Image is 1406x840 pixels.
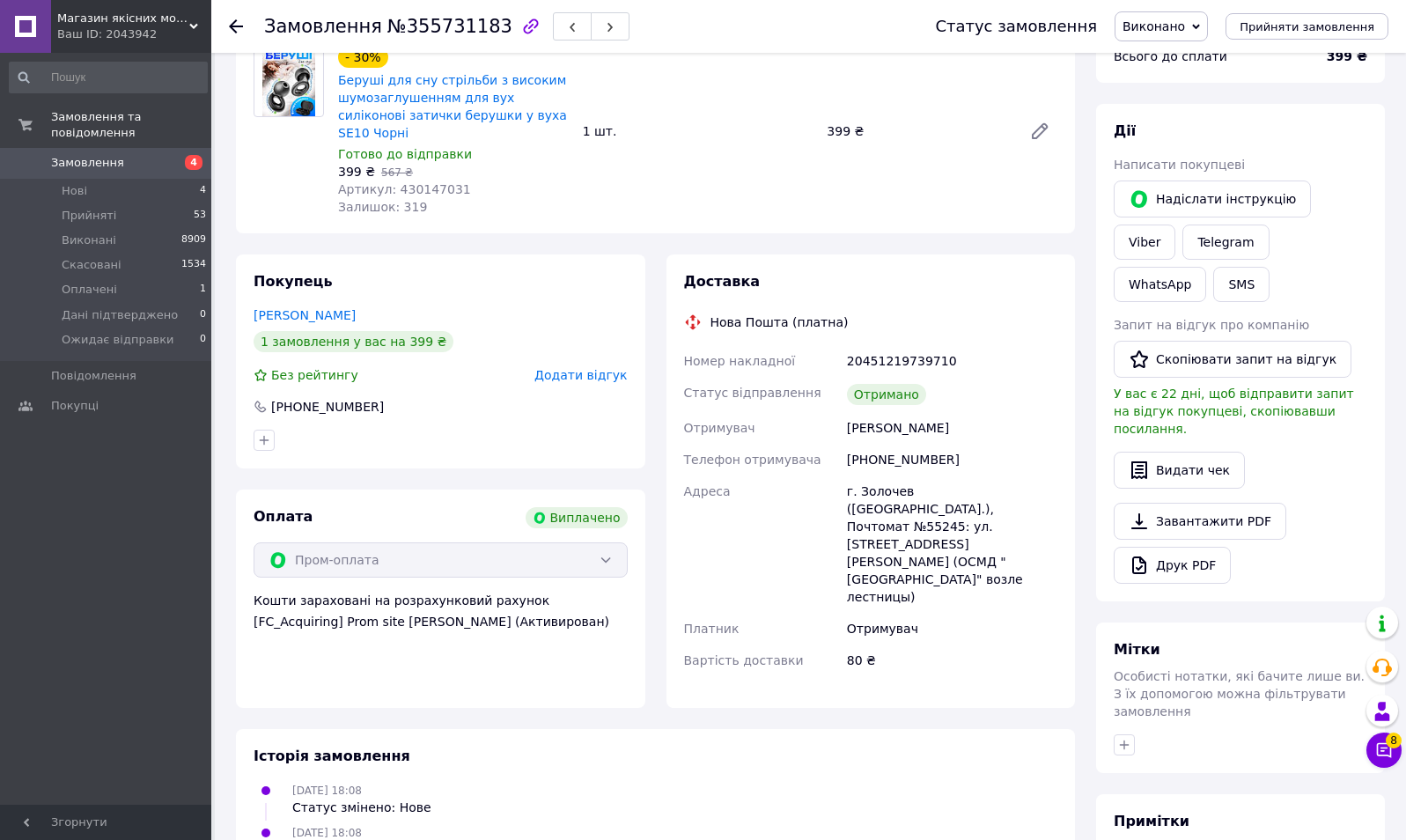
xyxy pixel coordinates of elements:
[62,257,121,273] span: Скасовані
[1114,669,1365,718] span: Особисті нотатки, які бачите лише ви. З їх допомогою можна фільтрувати замовлення
[1114,547,1231,584] a: Друк PDF
[271,368,358,382] span: Без рейтингу
[254,273,333,290] span: Покупець
[51,368,136,384] span: Повідомлення
[1114,49,1227,63] span: Всього до сплати
[229,18,243,35] div: Повернутися назад
[1327,49,1367,63] b: 399 ₴
[51,398,99,414] span: Покупці
[254,508,313,525] span: Оплата
[51,155,124,171] span: Замовлення
[254,331,453,352] div: 1 замовлення у вас на 399 ₴
[264,16,382,37] span: Замовлення
[1114,387,1354,436] span: У вас є 22 дні, щоб відправити запит на відгук покупцеві, скопіювавши посилання.
[684,453,821,467] span: Телефон отримувача
[1386,733,1402,748] span: 8
[62,282,117,298] span: Оплачені
[1114,813,1189,829] span: Примітки
[1114,503,1286,540] a: Завантажити PDF
[62,307,178,323] span: Дані підтверджено
[1114,267,1206,302] a: WhatsApp
[684,354,796,368] span: Номер накладної
[1366,733,1402,768] button: Чат з покупцем8
[847,384,926,405] div: Отримано
[62,183,87,199] span: Нові
[684,622,740,636] span: Платник
[262,48,314,116] img: Беруші для сну стрільби з високим шумозаглушенням для вух силіконові затички берушки у вуха SE10 ...
[338,182,471,196] span: Артикул: 430147031
[1114,318,1309,332] span: Запит на відгук про компанію
[292,799,431,816] div: Статус змінено: Нове
[843,645,1061,676] div: 80 ₴
[194,208,206,224] span: 53
[338,73,567,140] a: Беруші для сну стрільби з високим шумозаглушенням для вух силіконові затички берушки у вуха SE10 ...
[843,475,1061,613] div: г. Золочев ([GEOGRAPHIC_DATA].), Почтомат №55245: ул. [STREET_ADDRESS][PERSON_NAME] (ОСМД "[GEOGR...
[185,155,202,170] span: 4
[62,208,116,224] span: Прийняті
[576,119,821,144] div: 1 шт.
[1114,341,1351,378] button: Скопіювати запит на відгук
[843,613,1061,645] div: Отримувач
[200,307,206,323] span: 0
[51,109,211,141] span: Замовлення та повідомлення
[1114,158,1245,172] span: Написати покупцеві
[684,421,755,435] span: Отримувач
[1226,13,1388,40] button: Прийняти замовлення
[9,62,208,93] input: Пошук
[526,507,628,528] div: Виплачено
[1240,20,1374,33] span: Прийняти замовлення
[181,232,206,248] span: 8909
[1022,114,1057,149] a: Редагувати
[62,332,174,348] span: Ожидає відправки
[843,345,1061,377] div: 20451219739710
[254,592,628,630] div: Кошти зараховані на розрахунковий рахунок
[254,308,356,322] a: [PERSON_NAME]
[200,282,206,298] span: 1
[1182,225,1269,260] a: Telegram
[684,484,731,498] span: Адреса
[534,368,627,382] span: Додати відгук
[843,412,1061,444] div: [PERSON_NAME]
[57,26,211,42] div: Ваш ID: 2043942
[1114,181,1311,217] button: Надіслати інструкцію
[338,200,427,214] span: Залишок: 319
[292,827,362,839] span: [DATE] 18:08
[1114,122,1136,139] span: Дії
[200,332,206,348] span: 0
[684,386,821,400] span: Статус відправлення
[200,183,206,199] span: 4
[254,748,410,764] span: Історія замовлення
[1114,225,1175,260] a: Viber
[254,613,628,630] div: [FC_Acquiring] Prom site [PERSON_NAME] (Активирован)
[57,11,189,26] span: Магазин якісних мобільних аксесуарів
[181,257,206,273] span: 1534
[387,16,512,37] span: №355731183
[1123,19,1185,33] span: Виконано
[62,232,116,248] span: Виконані
[820,119,1015,144] div: 399 ₴
[706,313,853,331] div: Нова Пошта (платна)
[684,653,804,667] span: Вартість доставки
[269,398,386,416] div: [PHONE_NUMBER]
[1114,641,1160,658] span: Мітки
[338,47,388,68] div: - 30%
[843,444,1061,475] div: [PHONE_NUMBER]
[338,165,375,179] span: 399 ₴
[684,273,761,290] span: Доставка
[292,785,362,797] span: [DATE] 18:08
[338,147,472,161] span: Готово до відправки
[1213,267,1270,302] button: SMS
[1114,452,1245,489] button: Видати чек
[935,18,1097,35] div: Статус замовлення
[381,166,413,179] span: 567 ₴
